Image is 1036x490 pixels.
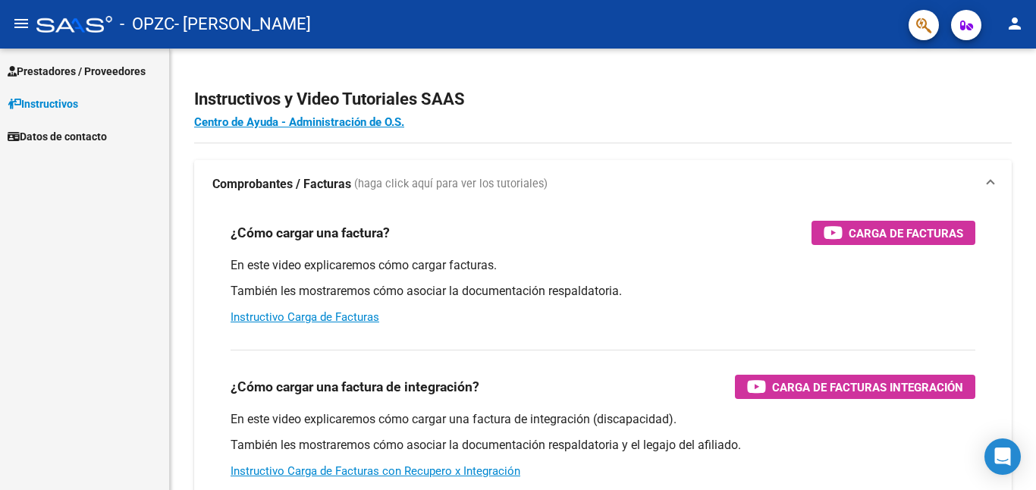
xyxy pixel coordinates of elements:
span: Prestadores / Proveedores [8,63,146,80]
p: En este video explicaremos cómo cargar una factura de integración (discapacidad). [231,411,975,428]
h3: ¿Cómo cargar una factura de integración? [231,376,479,397]
mat-icon: menu [12,14,30,33]
strong: Comprobantes / Facturas [212,176,351,193]
h3: ¿Cómo cargar una factura? [231,222,390,243]
span: Carga de Facturas [849,224,963,243]
mat-expansion-panel-header: Comprobantes / Facturas (haga click aquí para ver los tutoriales) [194,160,1012,209]
span: (haga click aquí para ver los tutoriales) [354,176,548,193]
a: Instructivo Carga de Facturas [231,310,379,324]
a: Instructivo Carga de Facturas con Recupero x Integración [231,464,520,478]
mat-icon: person [1006,14,1024,33]
p: En este video explicaremos cómo cargar facturas. [231,257,975,274]
button: Carga de Facturas [812,221,975,245]
h2: Instructivos y Video Tutoriales SAAS [194,85,1012,114]
button: Carga de Facturas Integración [735,375,975,399]
div: Open Intercom Messenger [984,438,1021,475]
span: - [PERSON_NAME] [174,8,311,41]
p: También les mostraremos cómo asociar la documentación respaldatoria. [231,283,975,300]
span: Instructivos [8,96,78,112]
span: Datos de contacto [8,128,107,145]
p: También les mostraremos cómo asociar la documentación respaldatoria y el legajo del afiliado. [231,437,975,454]
a: Centro de Ayuda - Administración de O.S. [194,115,404,129]
span: Carga de Facturas Integración [772,378,963,397]
span: - OPZC [120,8,174,41]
